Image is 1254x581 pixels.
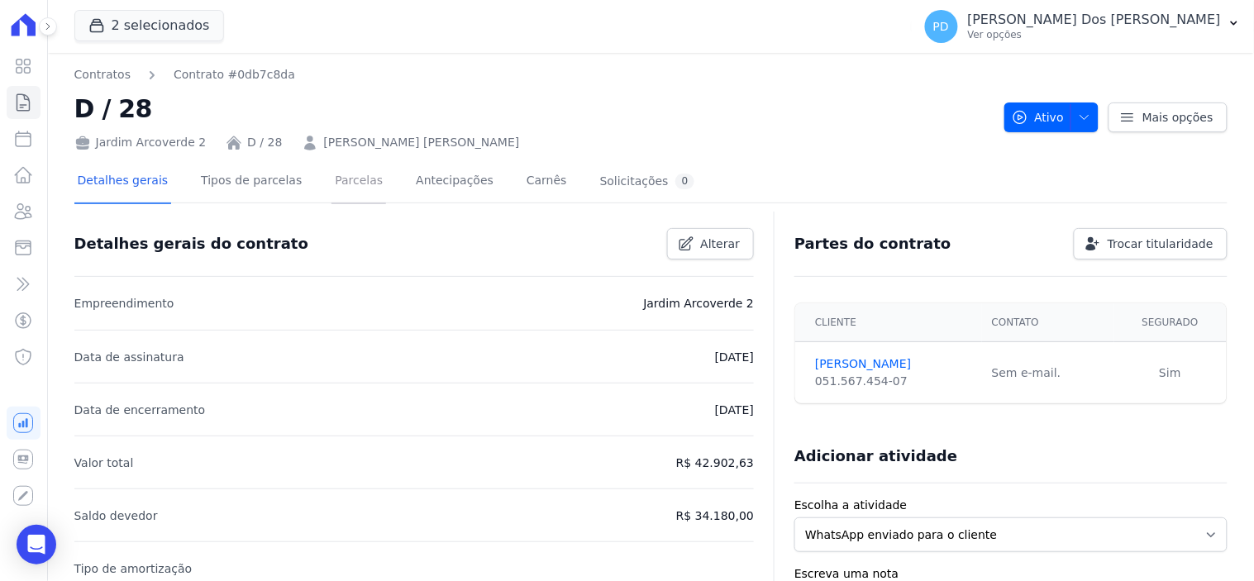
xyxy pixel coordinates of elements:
p: [PERSON_NAME] Dos [PERSON_NAME] [968,12,1221,28]
p: R$ 34.180,00 [676,506,754,526]
th: Segurado [1114,303,1227,342]
a: Contrato #0db7c8da [174,66,295,83]
p: Ver opções [968,28,1221,41]
a: Mais opções [1109,102,1228,132]
p: Valor total [74,453,134,473]
a: Solicitações0 [597,160,699,204]
a: Trocar titularidade [1074,228,1228,260]
p: [DATE] [715,347,754,367]
a: Alterar [667,228,755,260]
p: R$ 42.902,63 [676,453,754,473]
button: Ativo [1004,102,1099,132]
div: Open Intercom Messenger [17,525,56,564]
td: Sim [1114,342,1227,404]
td: Sem e-mail. [982,342,1114,404]
p: Empreendimento [74,293,174,313]
button: 2 selecionados [74,10,224,41]
p: Saldo devedor [74,506,158,526]
div: Solicitações [600,174,695,189]
nav: Breadcrumb [74,66,295,83]
a: D / 28 [247,134,282,151]
label: Escolha a atividade [794,497,1228,514]
a: Antecipações [412,160,497,204]
span: Ativo [1012,102,1065,132]
div: 051.567.454-07 [815,373,972,390]
h2: D / 28 [74,90,991,127]
p: Data de encerramento [74,400,206,420]
p: [DATE] [715,400,754,420]
span: Mais opções [1142,109,1213,126]
h3: Detalhes gerais do contrato [74,234,308,254]
a: Parcelas [331,160,386,204]
span: Alterar [701,236,741,252]
a: Contratos [74,66,131,83]
p: Tipo de amortização [74,559,193,579]
div: Jardim Arcoverde 2 [74,134,207,151]
button: PD [PERSON_NAME] Dos [PERSON_NAME] Ver opções [912,3,1254,50]
a: Carnês [523,160,570,204]
a: Detalhes gerais [74,160,172,204]
div: 0 [675,174,695,189]
th: Cliente [795,303,982,342]
h3: Partes do contrato [794,234,951,254]
p: Jardim Arcoverde 2 [644,293,755,313]
th: Contato [982,303,1114,342]
p: Data de assinatura [74,347,184,367]
a: [PERSON_NAME] [PERSON_NAME] [323,134,519,151]
h3: Adicionar atividade [794,446,957,466]
a: [PERSON_NAME] [815,355,972,373]
nav: Breadcrumb [74,66,991,83]
span: PD [933,21,949,32]
a: Tipos de parcelas [198,160,305,204]
span: Trocar titularidade [1108,236,1213,252]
